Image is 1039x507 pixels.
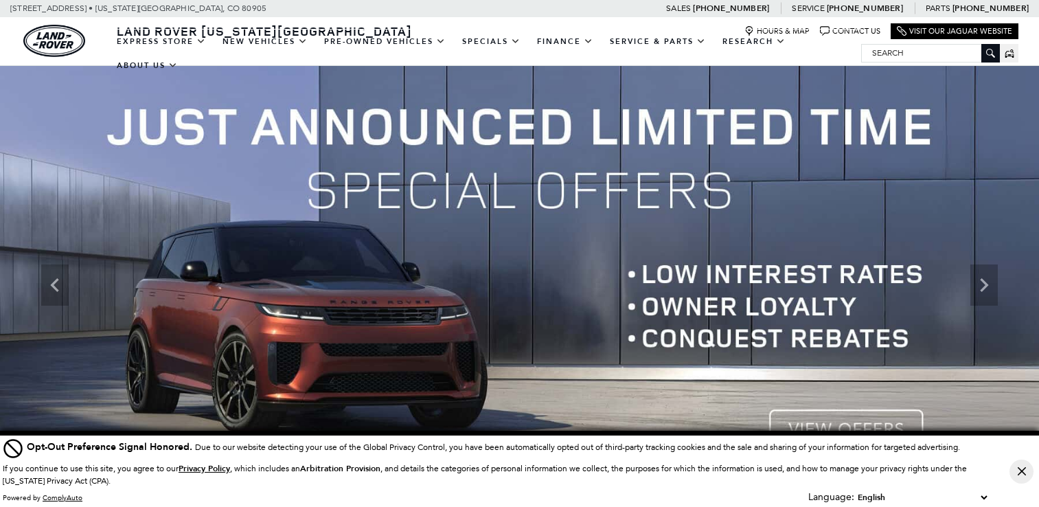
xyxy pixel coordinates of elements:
[109,30,861,78] nav: Main Navigation
[854,491,990,504] select: Language Select
[109,23,420,39] a: Land Rover [US_STATE][GEOGRAPHIC_DATA]
[23,25,85,57] a: land-rover
[827,3,903,14] a: [PHONE_NUMBER]
[792,3,824,13] span: Service
[300,463,380,474] strong: Arbitration Provision
[454,30,529,54] a: Specials
[3,464,967,486] p: If you continue to use this site, you agree to our , which includes an , and details the categori...
[529,30,602,54] a: Finance
[952,3,1029,14] a: [PHONE_NUMBER]
[820,26,880,36] a: Contact Us
[117,23,412,39] span: Land Rover [US_STATE][GEOGRAPHIC_DATA]
[897,26,1012,36] a: Visit Our Jaguar Website
[666,3,691,13] span: Sales
[23,25,85,57] img: Land Rover
[744,26,810,36] a: Hours & Map
[714,30,794,54] a: Research
[926,3,950,13] span: Parts
[862,45,999,61] input: Search
[693,3,769,14] a: [PHONE_NUMBER]
[43,493,82,502] a: ComplyAuto
[109,54,186,78] a: About Us
[10,3,266,13] a: [STREET_ADDRESS] • [US_STATE][GEOGRAPHIC_DATA], CO 80905
[27,440,960,454] div: Due to our website detecting your use of the Global Privacy Control, you have been automatically ...
[1009,460,1034,484] button: Close Button
[27,440,195,453] span: Opt-Out Preference Signal Honored .
[3,494,82,502] div: Powered by
[808,493,854,502] div: Language:
[316,30,454,54] a: Pre-Owned Vehicles
[602,30,714,54] a: Service & Parts
[109,30,214,54] a: EXPRESS STORE
[41,264,69,306] div: Previous
[179,463,230,474] u: Privacy Policy
[214,30,316,54] a: New Vehicles
[970,264,998,306] div: Next
[179,464,230,473] a: Privacy Policy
